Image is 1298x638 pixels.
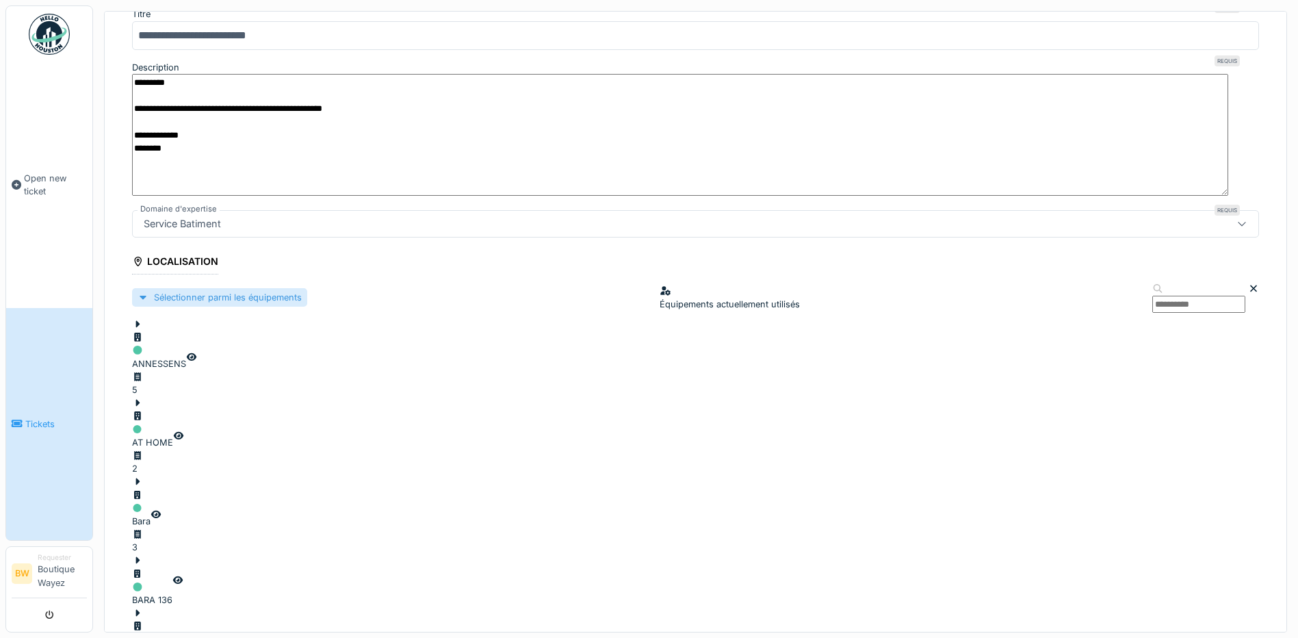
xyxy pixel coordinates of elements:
div: Bara [132,489,151,528]
div: Sélectionner parmi les équipements [132,288,307,307]
div: BARA 136 [132,567,172,607]
li: Boutique Wayez [38,552,87,595]
li: BW [12,563,32,584]
div: Service Batiment [138,216,226,231]
a: Tickets [6,308,92,540]
div: Localisation [132,251,218,275]
div: Équipements actuellement utilisés [660,284,800,310]
a: BW RequesterBoutique Wayez [12,552,87,598]
div: Requester [38,552,87,563]
a: Open new ticket [6,62,92,308]
span: Open new ticket [24,172,87,198]
label: Domaine d'expertise [138,203,220,215]
div: 2 [132,462,148,475]
div: ANNESSENS [132,331,186,370]
div: 3 [132,541,148,554]
img: Badge_color-CXgf-gQk.svg [29,14,70,55]
div: Requis [1215,205,1240,216]
div: Requis [1215,55,1240,66]
label: Titre [132,8,151,21]
label: Description [132,61,179,74]
div: AT HOME [132,410,173,450]
div: 5 [132,383,148,396]
span: Tickets [25,418,87,431]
